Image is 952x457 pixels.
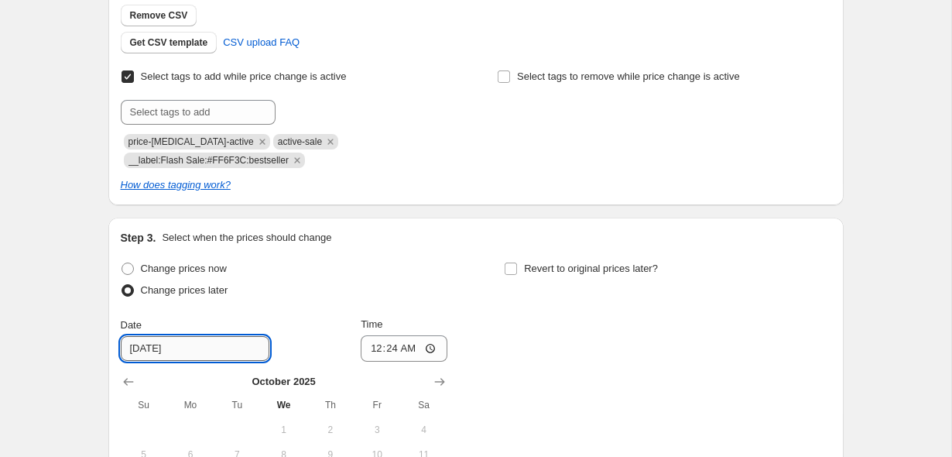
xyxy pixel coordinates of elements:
[429,371,450,393] button: Show next month, November 2025
[406,399,440,411] span: Sa
[354,417,400,442] button: Friday October 3 2025
[255,135,269,149] button: Remove price-change-job-active
[162,230,331,246] p: Select when the prices should change
[360,399,394,411] span: Fr
[278,136,322,147] span: active-sale
[141,263,227,274] span: Change prices now
[141,70,347,82] span: Select tags to add while price change is active
[121,230,156,246] h2: Step 3.
[121,393,167,417] th: Sunday
[260,393,306,417] th: Wednesday
[223,35,300,50] span: CSV upload FAQ
[121,179,231,191] a: How does tagging work?
[121,319,142,331] span: Date
[167,393,214,417] th: Monday
[354,393,400,417] th: Friday
[313,424,348,436] span: 2
[266,424,300,436] span: 1
[361,335,447,362] input: 12:00
[220,399,254,411] span: Tu
[130,9,188,22] span: Remove CSV
[141,284,228,296] span: Change prices later
[130,36,208,49] span: Get CSV template
[128,136,254,147] span: price-change-job-active
[118,371,139,393] button: Show previous month, September 2025
[173,399,207,411] span: Mo
[324,135,337,149] button: Remove active-sale
[524,263,658,274] span: Revert to original prices later?
[121,5,197,26] button: Remove CSV
[128,155,289,166] span: __label:Flash Sale:#FF6F3C:bestseller
[400,393,447,417] th: Saturday
[214,30,309,55] a: CSV upload FAQ
[360,424,394,436] span: 3
[400,417,447,442] button: Saturday October 4 2025
[121,336,269,361] input: 10/15/2025
[127,399,161,411] span: Su
[266,399,300,411] span: We
[307,417,354,442] button: Thursday October 2 2025
[260,417,306,442] button: Wednesday October 1 2025
[307,393,354,417] th: Thursday
[290,153,304,167] button: Remove __label:Flash Sale:#FF6F3C:bestseller
[313,399,348,411] span: Th
[517,70,740,82] span: Select tags to remove while price change is active
[361,318,382,330] span: Time
[121,32,217,53] button: Get CSV template
[121,100,276,125] input: Select tags to add
[406,424,440,436] span: 4
[214,393,260,417] th: Tuesday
